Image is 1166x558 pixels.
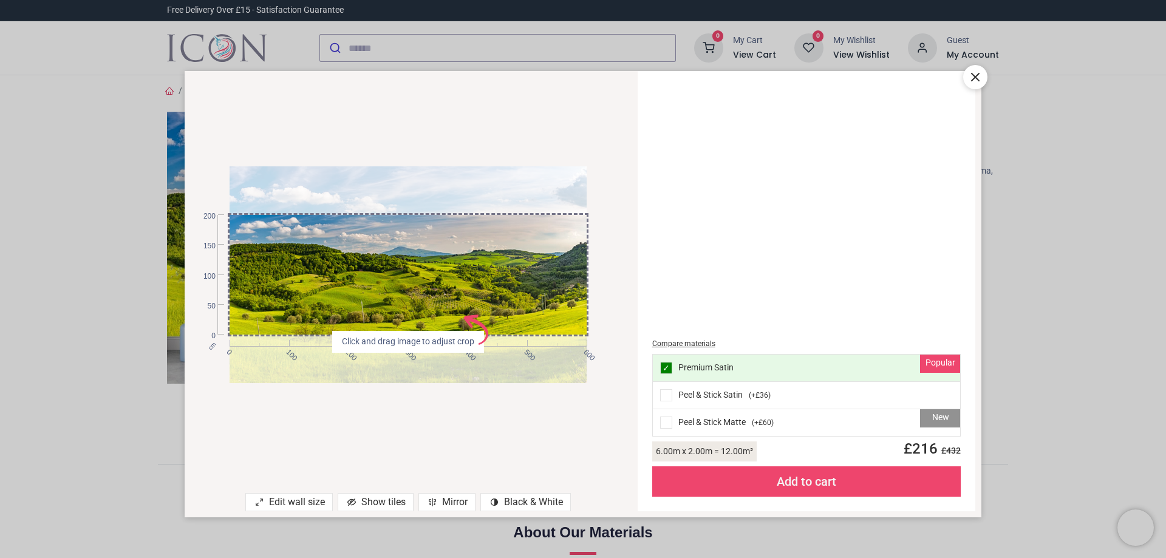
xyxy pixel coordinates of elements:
span: 500 [522,347,530,355]
span: 200 [343,347,351,355]
div: 6.00 m x 2.00 m = 12.00 m² [652,441,757,461]
div: Mirror [418,493,476,511]
span: 100 [284,347,291,355]
div: Edit wall size [245,493,333,511]
div: Peel & Stick Matte [653,409,960,436]
span: 400 [462,347,470,355]
div: New [920,409,960,427]
span: 600 [581,347,589,355]
span: 300 [403,347,411,355]
span: 200 [193,211,216,222]
span: ✓ [663,364,670,372]
div: Popular [920,355,960,373]
div: Premium Satin [653,355,960,382]
span: £ 216 [896,440,961,457]
span: 100 [193,271,216,282]
span: £ 432 [938,446,961,455]
div: Show tiles [338,493,414,511]
span: 50 [193,301,216,311]
span: cm [207,341,217,351]
span: 0 [224,347,232,355]
span: Click and drag image to adjust crop [337,336,479,348]
iframe: Brevo live chat [1117,509,1154,546]
span: ( +£36 ) [749,390,771,401]
div: Peel & Stick Satin [653,382,960,409]
div: Compare materials [652,339,961,349]
span: 0 [193,331,216,341]
span: ( +£60 ) [752,418,774,428]
div: Black & White [480,493,571,511]
span: 150 [193,241,216,251]
div: Add to cart [652,466,961,497]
